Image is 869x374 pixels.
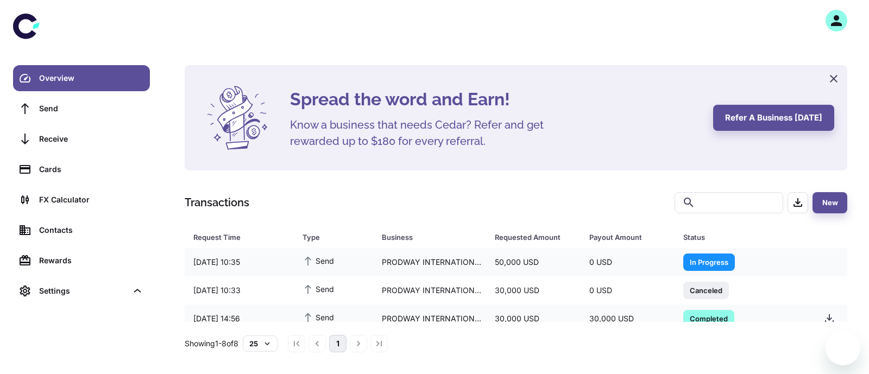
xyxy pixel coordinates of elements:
[185,252,294,272] div: [DATE] 10:35
[683,230,802,245] span: Status
[13,156,150,182] a: Cards
[826,331,860,365] iframe: Button to launch messaging window
[486,308,580,329] div: 30,000 USD
[683,256,735,267] span: In Progress
[185,280,294,301] div: [DATE] 10:33
[486,280,580,301] div: 30,000 USD
[589,230,670,245] span: Payout Amount
[303,230,355,245] div: Type
[13,65,150,91] a: Overview
[303,283,334,295] span: Send
[13,96,150,122] a: Send
[581,280,675,301] div: 0 USD
[39,103,143,115] div: Send
[39,163,143,175] div: Cards
[290,86,700,112] h4: Spread the word and Earn!
[303,230,369,245] span: Type
[373,308,486,329] div: PRODWAY INTERNATIONAL
[581,308,675,329] div: 30,000 USD
[713,105,834,131] button: Refer a business [DATE]
[193,230,275,245] div: Request Time
[683,284,729,295] span: Canceled
[286,335,389,352] nav: pagination navigation
[495,230,562,245] div: Requested Amount
[683,313,734,324] span: Completed
[13,248,150,274] a: Rewards
[589,230,656,245] div: Payout Amount
[39,255,143,267] div: Rewards
[193,230,289,245] span: Request Time
[39,72,143,84] div: Overview
[303,255,334,267] span: Send
[13,126,150,152] a: Receive
[13,217,150,243] a: Contacts
[373,252,486,272] div: PRODWAY INTERNATIONAL
[303,311,334,323] span: Send
[185,194,249,211] h1: Transactions
[39,194,143,206] div: FX Calculator
[39,285,127,297] div: Settings
[13,278,150,304] div: Settings
[329,335,347,352] button: page 1
[373,280,486,301] div: PRODWAY INTERNATIONAL
[243,335,278,352] button: 25
[39,133,143,145] div: Receive
[486,252,580,272] div: 50,000 USD
[813,192,847,213] button: New
[185,308,294,329] div: [DATE] 14:56
[13,187,150,213] a: FX Calculator
[290,117,562,149] h5: Know a business that needs Cedar? Refer and get rewarded up to $180 for every referral.
[683,230,788,245] div: Status
[185,338,238,350] p: Showing 1-8 of 8
[495,230,576,245] span: Requested Amount
[39,224,143,236] div: Contacts
[581,252,675,272] div: 0 USD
